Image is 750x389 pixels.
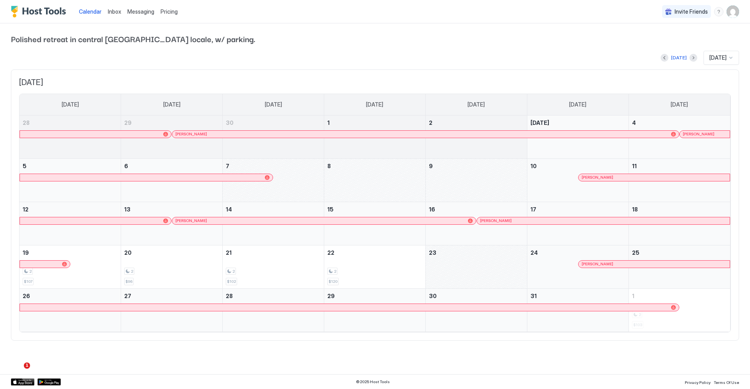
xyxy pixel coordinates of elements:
[685,378,711,386] a: Privacy Policy
[223,115,324,130] a: September 30, 2025
[175,131,676,137] div: [PERSON_NAME]
[629,288,730,332] td: November 1, 2025
[530,119,549,126] span: [DATE]
[127,7,154,16] a: Messaging
[223,202,324,217] a: October 14, 2025
[20,288,121,332] td: October 26, 2025
[632,206,638,213] span: 18
[629,202,730,245] td: October 18, 2025
[24,279,32,284] span: $107
[683,131,727,137] div: [PERSON_NAME]
[425,288,527,332] td: October 30, 2025
[324,115,426,159] td: October 1, 2025
[155,94,188,115] a: Monday
[426,115,527,130] a: October 2, 2025
[127,8,154,15] span: Messaging
[131,269,133,274] span: 2
[530,163,537,169] span: 10
[632,163,637,169] span: 11
[223,115,324,159] td: September 30, 2025
[226,206,232,213] span: 14
[582,175,727,180] div: [PERSON_NAME]
[11,378,34,385] div: App Store
[425,245,527,288] td: October 23, 2025
[527,289,629,303] a: October 31, 2025
[223,158,324,202] td: October 7, 2025
[569,101,586,108] span: [DATE]
[161,8,178,15] span: Pricing
[527,158,629,202] td: October 10, 2025
[426,289,527,303] a: October 30, 2025
[327,163,331,169] span: 8
[24,362,30,369] span: 1
[23,249,29,256] span: 19
[20,115,121,159] td: September 28, 2025
[527,159,629,173] a: October 10, 2025
[429,293,437,299] span: 30
[8,362,27,381] iframe: Intercom live chat
[629,202,730,217] a: October 18, 2025
[20,159,121,173] a: October 5, 2025
[20,202,121,245] td: October 12, 2025
[20,245,121,260] a: October 19, 2025
[324,202,425,217] a: October 15, 2025
[20,158,121,202] td: October 5, 2025
[23,206,29,213] span: 12
[163,101,180,108] span: [DATE]
[175,218,207,223] span: [PERSON_NAME]
[20,115,121,130] a: September 28, 2025
[227,279,236,284] span: $102
[527,245,629,288] td: October 24, 2025
[11,33,739,44] span: Polished retreat in central [GEOGRAPHIC_DATA] locale, w/ parking.
[121,202,223,245] td: October 13, 2025
[20,245,121,288] td: October 19, 2025
[19,78,731,87] span: [DATE]
[663,94,696,115] a: Saturday
[223,245,324,288] td: October 21, 2025
[629,159,730,173] a: October 11, 2025
[356,379,390,384] span: © 2025 Host Tools
[632,293,634,299] span: 1
[527,202,629,245] td: October 17, 2025
[629,289,730,303] a: November 1, 2025
[327,119,330,126] span: 1
[121,159,222,173] a: October 6, 2025
[226,119,234,126] span: 30
[425,115,527,159] td: October 2, 2025
[121,288,223,332] td: October 27, 2025
[429,163,433,169] span: 9
[121,245,223,288] td: October 20, 2025
[426,159,527,173] a: October 9, 2025
[629,115,730,130] a: October 4, 2025
[689,54,697,62] button: Next month
[324,245,425,260] a: October 22, 2025
[530,249,538,256] span: 24
[714,378,739,386] a: Terms Of Use
[11,6,70,18] div: Host Tools Logo
[480,218,512,223] span: [PERSON_NAME]
[226,163,229,169] span: 7
[20,202,121,217] a: October 12, 2025
[714,7,723,16] div: menu
[324,245,426,288] td: October 22, 2025
[265,101,282,108] span: [DATE]
[661,54,668,62] button: Previous month
[685,380,711,385] span: Privacy Policy
[324,288,426,332] td: October 29, 2025
[366,101,383,108] span: [DATE]
[324,289,425,303] a: October 29, 2025
[426,202,527,217] a: October 16, 2025
[223,289,324,303] a: October 28, 2025
[62,101,79,108] span: [DATE]
[226,293,233,299] span: 28
[324,115,425,130] a: October 1, 2025
[23,163,27,169] span: 5
[324,159,425,173] a: October 8, 2025
[582,261,613,266] span: [PERSON_NAME]
[334,269,336,274] span: 2
[527,115,629,130] a: October 3, 2025
[561,94,594,115] a: Friday
[223,245,324,260] a: October 21, 2025
[629,245,730,260] a: October 25, 2025
[582,175,613,180] span: [PERSON_NAME]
